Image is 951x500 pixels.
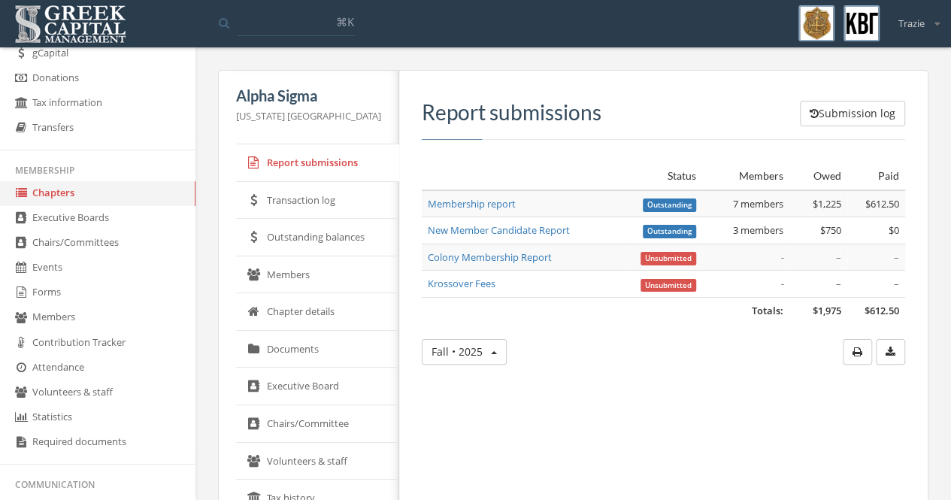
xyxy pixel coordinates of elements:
span: – [894,250,899,264]
span: $750 [820,223,841,237]
span: 7 members [733,197,783,211]
a: Unsubmitted [641,277,696,290]
a: Outstanding [643,197,696,211]
a: Volunteers & staff [236,443,399,480]
span: Outstanding [643,225,696,238]
a: Krossover Fees [428,277,495,290]
span: $612.50 [865,197,899,211]
span: $1,225 [813,197,841,211]
th: Owed [789,162,847,190]
span: – [836,277,841,290]
span: – [836,250,841,264]
a: New Member Candidate Report [428,223,570,237]
em: - [780,250,783,264]
span: Outstanding [643,198,696,212]
th: Status [629,162,701,190]
span: $612.50 [865,304,899,317]
a: Membership report [428,197,516,211]
a: Unsubmitted [641,250,696,264]
div: Trazie [889,5,940,31]
h5: Alpha Sigma [236,87,381,104]
span: – [894,277,899,290]
span: $1,975 [813,304,841,317]
span: Fall • 2025 [432,344,483,359]
a: Members [236,256,399,294]
a: Chairs/Committee [236,405,399,443]
a: Report submissions [236,144,399,182]
span: 3 members [733,223,783,237]
a: Chapter details [236,293,399,331]
a: Documents [236,331,399,368]
button: Fall • 2025 [422,339,507,365]
span: ⌘K [336,14,354,29]
em: - [780,277,783,290]
a: Colony Membership Report [428,250,552,264]
span: Trazie [898,17,925,31]
a: Outstanding balances [236,219,399,256]
a: Outstanding [643,223,696,237]
p: [US_STATE] [GEOGRAPHIC_DATA] [236,108,381,124]
span: Unsubmitted [641,252,696,265]
th: Paid [847,162,905,190]
a: Transaction log [236,182,399,220]
td: Totals: [422,298,789,324]
h3: Report submissions [422,101,905,124]
button: Submission log [800,101,905,126]
a: Executive Board [236,368,399,405]
span: Unsubmitted [641,279,696,292]
span: $0 [889,223,899,237]
th: Members [702,162,789,190]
